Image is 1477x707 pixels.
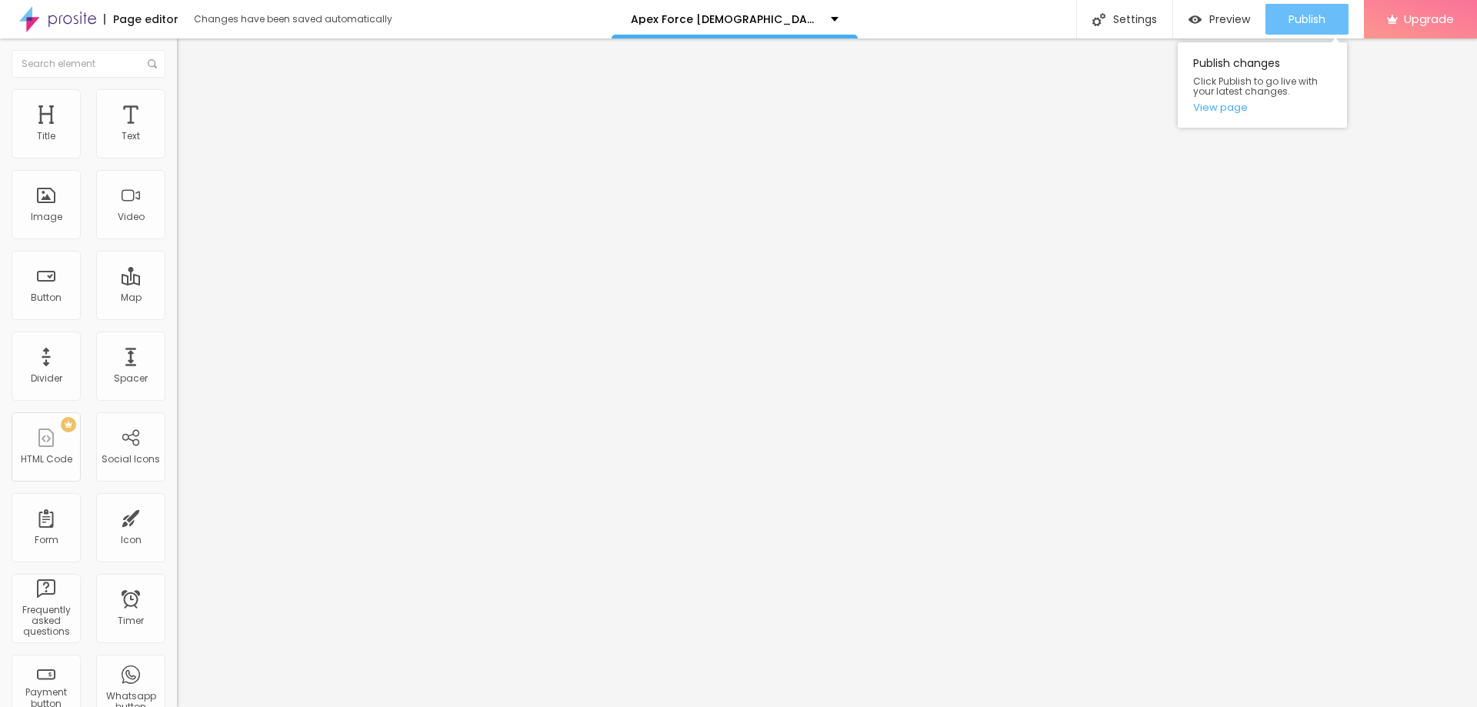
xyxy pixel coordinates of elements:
[1092,13,1105,26] img: Icone
[1265,4,1349,35] button: Publish
[102,454,160,465] div: Social Icons
[104,14,178,25] div: Page editor
[1193,76,1332,96] span: Click Publish to go live with your latest changes.
[35,535,58,545] div: Form
[148,59,157,68] img: Icone
[1289,13,1325,25] span: Publish
[631,14,819,25] p: Apex Force [DEMOGRAPHIC_DATA][MEDICAL_DATA]
[118,615,144,626] div: Timer
[121,292,142,303] div: Map
[1193,102,1332,112] a: View page
[31,292,62,303] div: Button
[122,131,140,142] div: Text
[31,373,62,384] div: Divider
[1178,42,1347,128] div: Publish changes
[21,454,72,465] div: HTML Code
[177,38,1477,707] iframe: Editor
[118,212,145,222] div: Video
[114,373,148,384] div: Spacer
[1209,13,1250,25] span: Preview
[1173,4,1265,35] button: Preview
[121,535,142,545] div: Icon
[1189,13,1202,26] img: view-1.svg
[1404,12,1454,25] span: Upgrade
[15,605,76,638] div: Frequently asked questions
[31,212,62,222] div: Image
[37,131,55,142] div: Title
[194,15,392,24] div: Changes have been saved automatically
[12,50,165,78] input: Search element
